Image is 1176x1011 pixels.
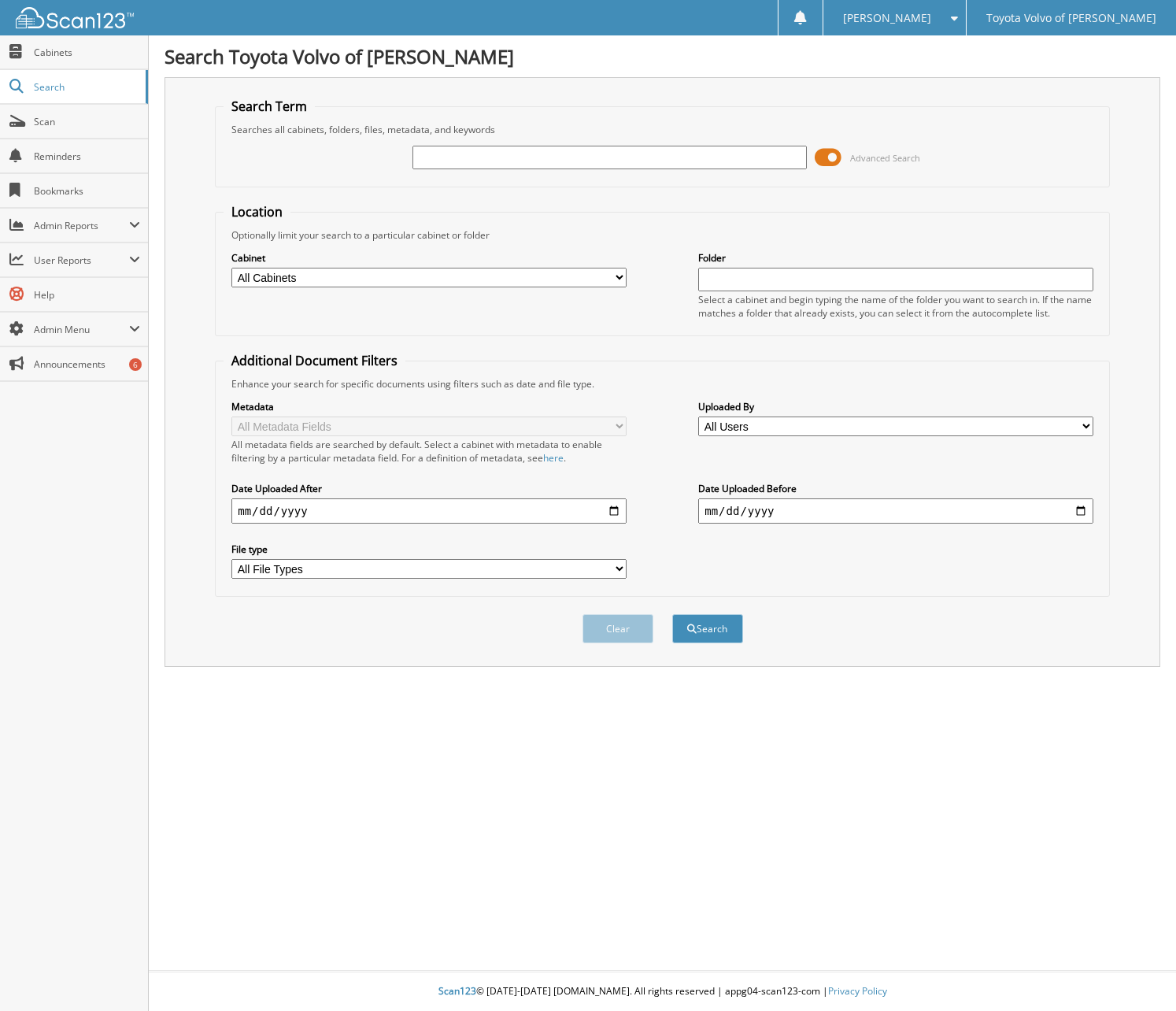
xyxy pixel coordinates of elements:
div: Enhance your search for specific documents using filters such as date and file type. [224,377,1101,391]
div: Searches all cabinets, folders, files, metadata, and keywords [224,123,1101,136]
div: 6 [129,358,142,371]
span: Bookmarks [34,184,140,198]
span: User Reports [34,254,129,267]
span: Reminders [34,150,140,163]
span: Help [34,288,140,302]
span: Scan [34,115,140,128]
label: Metadata [231,400,627,413]
label: Uploaded By [698,400,1093,413]
div: Select a cabinet and begin typing the name of the folder you want to search in. If the name match... [698,293,1093,320]
label: Date Uploaded Before [698,482,1093,495]
legend: Search Term [224,98,315,115]
div: All metadata fields are searched by default. Select a cabinet with metadata to enable filtering b... [231,438,627,465]
span: Cabinets [34,46,140,59]
a: Privacy Policy [828,984,887,998]
span: Toyota Volvo of [PERSON_NAME] [986,13,1156,23]
legend: Additional Document Filters [224,352,405,369]
span: Admin Menu [34,323,129,336]
img: scan123-logo-white.svg [16,7,134,28]
input: start [231,498,627,524]
iframe: Chat Widget [1097,935,1176,1011]
span: [PERSON_NAME] [843,13,931,23]
button: Search [672,614,743,643]
span: Advanced Search [850,152,920,164]
span: Search [34,80,138,94]
span: Admin Reports [34,219,129,232]
label: File type [231,543,627,556]
div: Optionally limit your search to a particular cabinet or folder [224,228,1101,242]
label: Date Uploaded After [231,482,627,495]
h1: Search Toyota Volvo of [PERSON_NAME] [165,43,1160,69]
span: Announcements [34,357,140,371]
button: Clear [582,614,653,643]
input: end [698,498,1093,524]
label: Folder [698,251,1093,265]
span: Scan123 [438,984,476,998]
div: © [DATE]-[DATE] [DOMAIN_NAME]. All rights reserved | appg04-scan123-com | [149,972,1176,1011]
legend: Location [224,203,290,220]
label: Cabinet [231,251,627,265]
a: here [543,451,564,465]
